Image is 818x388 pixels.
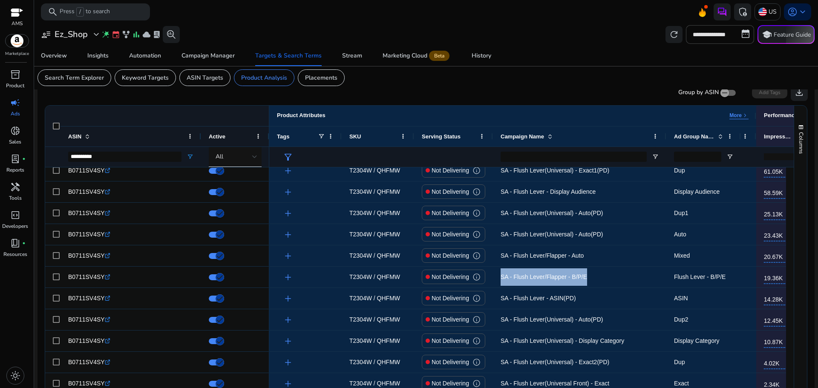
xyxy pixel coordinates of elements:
[68,133,81,140] span: ASIN
[762,29,772,40] span: school
[674,133,714,140] span: Ad Group Name
[349,359,400,365] span: T2304W / QHFMW
[791,84,808,101] button: download
[674,295,688,302] span: ASIN
[48,7,58,17] span: search
[501,167,609,174] span: SA - Flush Lever(Universal) - Exact1(PD)
[283,357,293,368] span: add
[187,153,193,160] button: Open Filter Menu
[798,7,808,17] span: keyboard_arrow_down
[742,112,749,119] span: keyboard_arrow_right
[501,316,603,323] span: SA - Flush Lever(Universal) - Auto(PD)
[122,73,169,82] p: Keyword Targets
[209,133,225,140] span: Active
[472,167,481,175] span: info
[68,316,105,323] span: B0711SV4SY
[187,73,223,82] p: ASIN Targets
[241,73,287,82] p: Product Analysis
[101,30,110,39] span: wand_stars
[349,231,400,238] span: T2304W / QHFMW
[674,316,688,323] span: Dup2
[764,355,794,369] span: 4.02K
[501,359,609,365] span: SA - Flush Lever(Universal) - Exact2(PD)
[674,359,685,365] span: Dup
[472,379,481,388] span: info
[674,380,689,387] span: Exact
[163,26,180,43] button: search_insights
[349,210,400,216] span: T2304W / QHFMW
[674,188,720,195] span: Display Audience
[349,188,400,195] span: T2304W / QHFMW
[787,7,798,17] span: account_circle
[678,89,719,96] h5: Group by ASIN
[6,166,24,174] p: Reports
[283,251,293,261] span: add
[55,29,88,40] h3: Ez_Shop
[112,30,120,39] span: event
[349,295,400,302] span: T2304W / QHFMW
[10,182,20,192] span: handyman
[283,208,293,218] span: add
[764,333,794,348] span: 10.87K
[216,152,223,161] span: All
[6,82,24,89] p: Product
[6,34,29,47] img: amazon.svg
[432,204,469,222] p: Not Delivering
[10,126,20,136] span: donut_small
[283,272,293,282] span: add
[9,138,21,146] p: Sales
[674,152,721,162] input: Ad Group Name Filter Input
[349,133,361,140] span: SKU
[9,194,22,202] p: Tools
[87,53,109,59] div: Insights
[764,291,794,305] span: 14.28K
[472,316,481,324] span: info
[472,358,481,366] span: info
[11,110,20,118] p: Ads
[737,7,748,17] span: admin_panel_settings
[305,73,337,82] p: Placements
[501,231,603,238] span: SA - Flush Lever(Universal) - Auto(PD)
[432,354,469,371] p: Not Delivering
[122,30,130,39] span: family_history
[501,337,624,344] span: SA - Flush Lever(Universal) - Display Category
[758,25,815,44] button: schoolFeature Guide
[674,252,690,259] span: Mixed
[472,294,481,302] span: info
[41,53,67,59] div: Overview
[255,53,322,59] div: Targets & Search Terms
[769,4,777,19] p: US
[142,30,151,39] span: cloud
[501,295,576,302] span: SA - Flush Lever - ASIN(PD)
[10,154,20,164] span: lab_profile
[283,166,293,176] span: add
[774,31,811,39] p: Feature Guide
[674,273,726,280] span: Flush Lever - B/P/E
[181,53,235,59] div: Campaign Manager
[76,7,84,17] span: /
[764,163,794,178] span: 61.05K
[472,252,481,260] span: info
[10,69,20,80] span: inventory_2
[764,248,794,263] span: 20.67K
[501,210,603,216] span: SA - Flush Lever(Universal) - Auto(PD)
[349,167,400,174] span: T2304W / QHFMW
[472,337,481,345] span: info
[472,273,481,281] span: info
[10,371,20,381] span: light_mode
[383,52,451,59] div: Marketing Cloud
[794,87,804,98] span: download
[674,231,686,238] span: Auto
[349,273,400,280] span: T2304W / QHFMW
[472,188,481,196] span: info
[283,152,293,162] span: filter_alt
[349,252,400,259] span: T2304W / QHFMW
[153,30,161,39] span: lab_profile
[349,316,400,323] span: T2304W / QHFMW
[432,332,469,350] p: Not Delivering
[10,210,20,220] span: code_blocks
[22,241,26,245] span: fiber_manual_record
[764,206,794,220] span: 25.13K
[764,133,792,140] span: Impressions
[68,380,105,387] span: B0711SV4SY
